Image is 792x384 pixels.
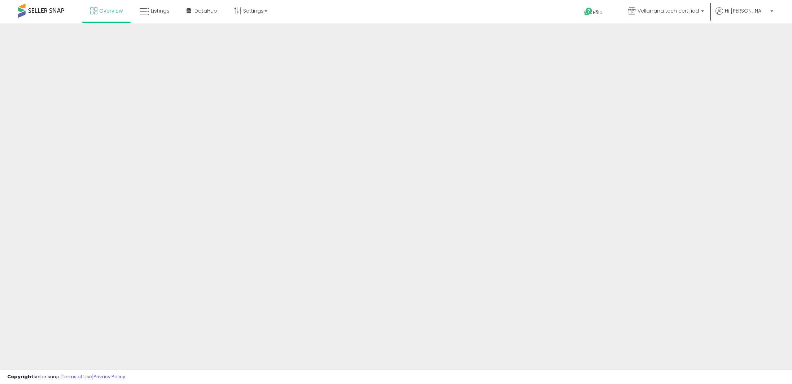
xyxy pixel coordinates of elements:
[725,7,768,14] span: Hi [PERSON_NAME]
[638,7,699,14] span: Vellarrana tech certified
[578,2,617,23] a: Help
[99,7,123,14] span: Overview
[151,7,170,14] span: Listings
[584,7,593,16] i: Get Help
[194,7,217,14] span: DataHub
[716,7,773,23] a: Hi [PERSON_NAME]
[593,9,603,15] span: Help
